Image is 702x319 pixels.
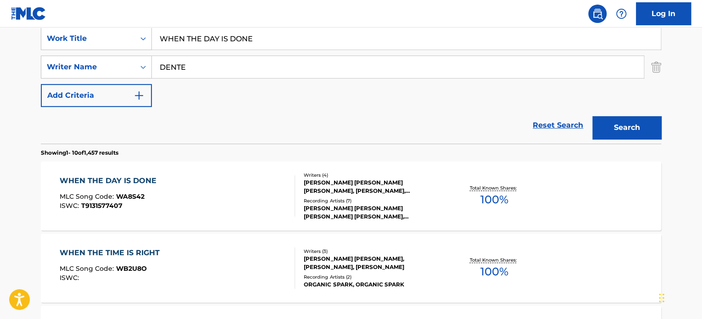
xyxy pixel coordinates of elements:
[60,201,81,210] span: ISWC :
[41,27,661,144] form: Search Form
[11,7,46,20] img: MLC Logo
[304,204,442,221] div: [PERSON_NAME] [PERSON_NAME] [PERSON_NAME] [PERSON_NAME], [PERSON_NAME], [PERSON_NAME] [PERSON_NAM...
[60,247,164,258] div: WHEN THE TIME IS RIGHT
[81,201,123,210] span: T9131577407
[60,175,161,186] div: WHEN THE DAY IS DONE
[304,179,442,195] div: [PERSON_NAME] [PERSON_NAME] [PERSON_NAME], [PERSON_NAME], [PERSON_NAME]
[116,192,145,201] span: WA8S42
[651,56,661,78] img: Delete Criterion
[304,197,442,204] div: Recording Artists ( 7 )
[60,274,81,282] span: ISWC :
[592,116,661,139] button: Search
[41,234,661,302] a: WHEN THE TIME IS RIGHTMLC Song Code:WB2U8OISWC:Writers (3)[PERSON_NAME] [PERSON_NAME], [PERSON_NA...
[41,84,152,107] button: Add Criteria
[47,62,129,73] div: Writer Name
[588,5,607,23] a: Public Search
[116,264,147,273] span: WB2U8O
[41,149,118,157] p: Showing 1 - 10 of 1,457 results
[41,162,661,230] a: WHEN THE DAY IS DONEMLC Song Code:WA8S42ISWC:T9131577407Writers (4)[PERSON_NAME] [PERSON_NAME] [P...
[60,264,116,273] span: MLC Song Code :
[47,33,129,44] div: Work Title
[592,8,603,19] img: search
[304,255,442,271] div: [PERSON_NAME] [PERSON_NAME], [PERSON_NAME], [PERSON_NAME]
[636,2,691,25] a: Log In
[656,275,702,319] iframe: Chat Widget
[612,5,630,23] div: Help
[60,192,116,201] span: MLC Song Code :
[480,191,508,208] span: 100 %
[469,185,518,191] p: Total Known Shares:
[469,257,518,263] p: Total Known Shares:
[304,248,442,255] div: Writers ( 3 )
[659,284,664,312] div: Drag
[304,274,442,280] div: Recording Artists ( 2 )
[304,172,442,179] div: Writers ( 4 )
[304,280,442,289] div: ORGANIC SPARK, ORGANIC SPARK
[616,8,627,19] img: help
[480,263,508,280] span: 100 %
[528,115,588,135] a: Reset Search
[134,90,145,101] img: 9d2ae6d4665cec9f34b9.svg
